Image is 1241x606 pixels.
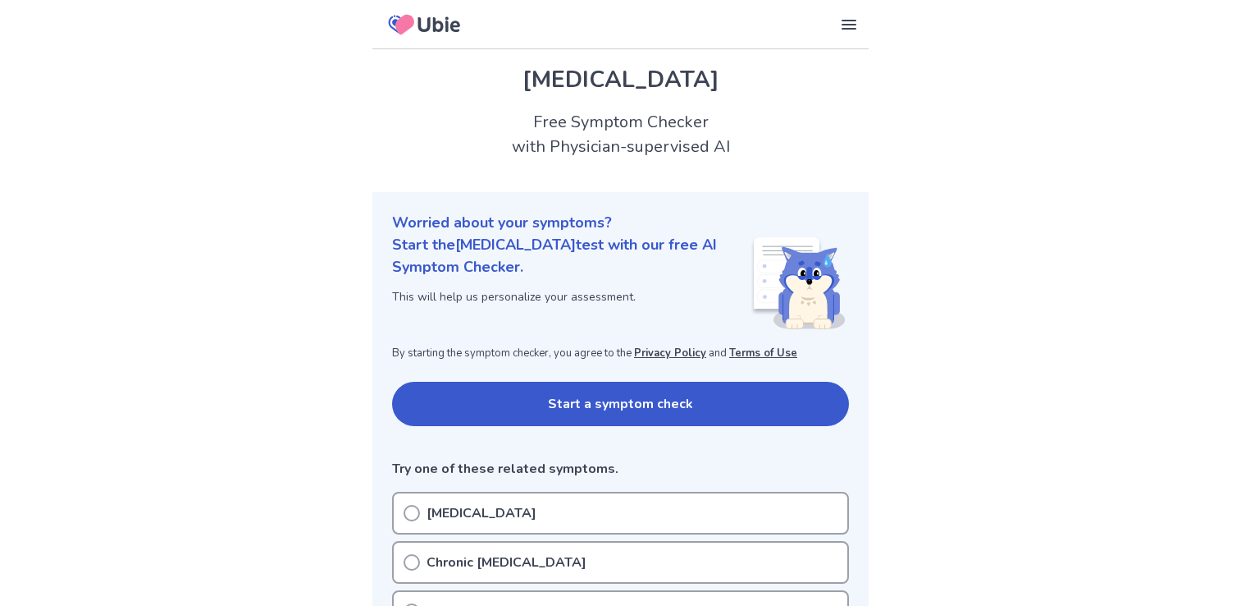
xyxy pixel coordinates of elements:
h1: [MEDICAL_DATA] [392,62,849,97]
img: Shiba [751,237,846,329]
p: Chronic [MEDICAL_DATA] [427,553,586,572]
p: By starting the symptom checker, you agree to the and [392,346,849,362]
a: Terms of Use [729,346,797,360]
p: [MEDICAL_DATA] [427,503,536,523]
h2: Free Symptom Checker with Physician-supervised AI [372,110,869,159]
a: Privacy Policy [634,346,706,360]
p: Worried about your symptoms? [392,212,849,234]
p: Try one of these related symptoms. [392,459,849,479]
p: This will help us personalize your assessment. [392,288,751,305]
p: Start the [MEDICAL_DATA] test with our free AI Symptom Checker. [392,234,751,278]
button: Start a symptom check [392,382,849,426]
